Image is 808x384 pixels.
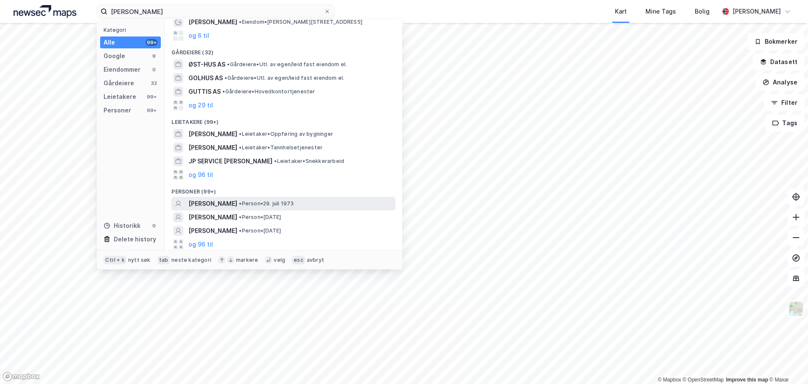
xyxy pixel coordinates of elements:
div: markere [236,257,258,263]
div: [PERSON_NAME] [732,6,781,17]
div: esc [292,256,305,264]
img: logo.a4113a55bc3d86da70a041830d287a7e.svg [14,5,76,18]
span: Gårdeiere • Hovedkontortjenester [222,88,315,95]
span: ØST-HUS AS [188,59,225,70]
a: Mapbox [658,377,681,383]
div: Gårdeiere [104,78,134,88]
span: • [239,131,241,137]
span: • [227,61,230,67]
div: neste kategori [171,257,211,263]
span: Person • [DATE] [239,214,281,221]
span: Person • 29. juli 1973 [239,200,294,207]
button: Datasett [753,53,805,70]
span: Leietaker • Tannhelsetjenester [239,144,323,151]
div: Personer [104,105,131,115]
span: • [239,200,241,207]
div: nytt søk [128,257,151,263]
button: Analyse [755,74,805,91]
button: og 96 til [188,170,213,180]
div: velg [274,257,285,263]
div: 9 [151,53,157,59]
div: Leietakere [104,92,136,102]
span: [PERSON_NAME] [188,129,237,139]
span: Person • [DATE] [239,227,281,234]
div: 32 [151,80,157,87]
span: Leietaker • Snekkerarbeid [274,158,344,165]
span: GOLHUS AS [188,73,223,83]
span: • [239,227,241,234]
button: Bokmerker [747,33,805,50]
span: [PERSON_NAME] [188,199,237,209]
div: Google [104,51,125,61]
span: Gårdeiere • Utl. av egen/leid fast eiendom el. [227,61,347,68]
span: Leietaker • Oppføring av bygninger [239,131,333,137]
span: [PERSON_NAME] [188,212,237,222]
div: Alle [104,37,115,48]
div: Personer (99+) [165,182,402,197]
a: OpenStreetMap [683,377,724,383]
span: Eiendom • [PERSON_NAME][STREET_ADDRESS] [239,19,362,25]
button: og 96 til [188,239,213,249]
span: • [274,158,277,164]
div: avbryt [307,257,324,263]
div: Gårdeiere (32) [165,42,402,58]
button: Filter [764,94,805,111]
div: Bolig [695,6,710,17]
div: 0 [151,222,157,229]
div: Kart [615,6,627,17]
span: [PERSON_NAME] [188,143,237,153]
img: Z [788,301,804,317]
button: og 29 til [188,100,213,110]
div: 99+ [146,39,157,46]
input: Søk på adresse, matrikkel, gårdeiere, leietakere eller personer [107,5,324,18]
span: [PERSON_NAME] [188,17,237,27]
div: Leietakere (99+) [165,112,402,127]
button: og 6 til [188,31,209,41]
a: Improve this map [726,377,768,383]
span: Gårdeiere • Utl. av egen/leid fast eiendom el. [224,75,344,81]
span: • [239,144,241,151]
span: • [239,19,241,25]
span: [PERSON_NAME] [188,226,237,236]
div: Kategori [104,27,161,33]
span: • [224,75,227,81]
div: 99+ [146,107,157,114]
span: JP SERVICE [PERSON_NAME] [188,156,272,166]
div: Ctrl + k [104,256,126,264]
div: 99+ [146,93,157,100]
div: 0 [151,66,157,73]
div: Historikk [104,221,140,231]
div: Delete history [114,234,156,244]
span: • [239,214,241,220]
span: • [222,88,225,95]
iframe: Chat Widget [766,343,808,384]
a: Mapbox homepage [3,372,40,381]
div: Mine Tags [645,6,676,17]
div: tab [157,256,170,264]
div: Eiendommer [104,64,140,75]
div: Kontrollprogram for chat [766,343,808,384]
span: GUTTIS AS [188,87,221,97]
button: Tags [765,115,805,132]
